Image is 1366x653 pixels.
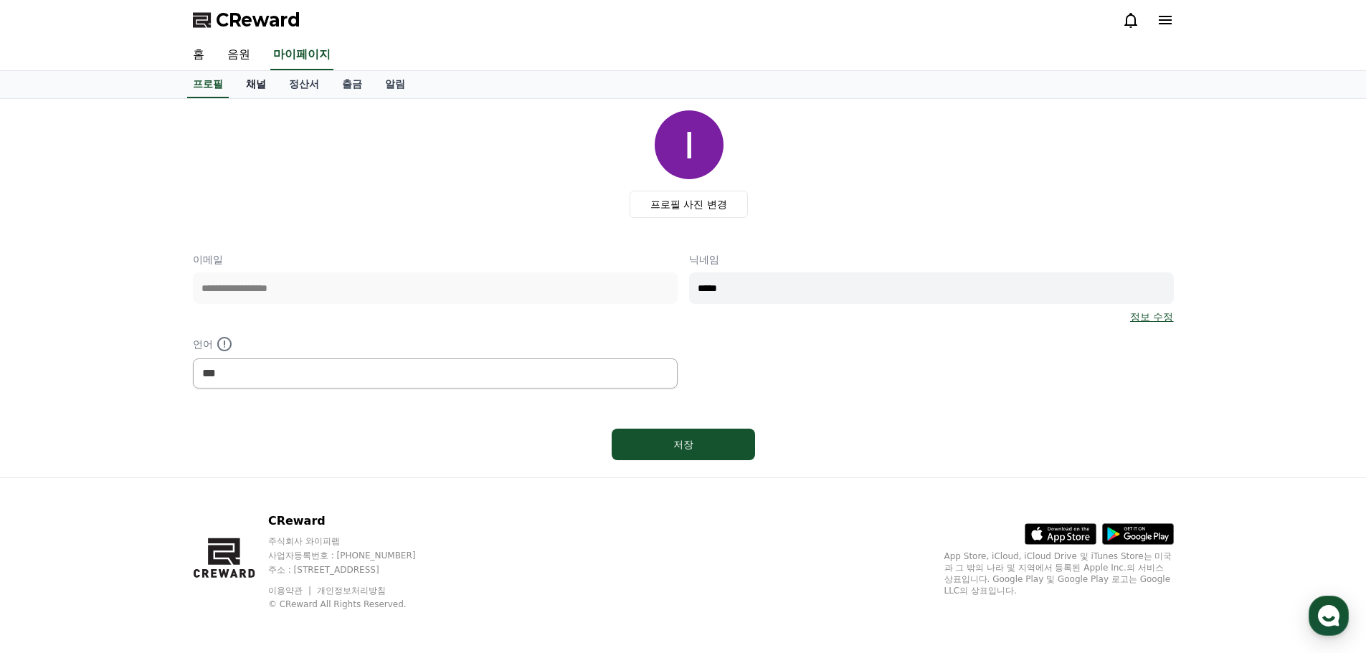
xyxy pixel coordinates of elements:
span: CReward [216,9,300,32]
label: 프로필 사진 변경 [630,191,748,218]
div: 저장 [640,437,726,452]
a: CReward [193,9,300,32]
a: 음원 [216,40,262,70]
p: 언어 [193,335,678,353]
a: 설정 [185,454,275,490]
a: 홈 [4,454,95,490]
span: 대화 [131,477,148,488]
a: 프로필 [187,71,229,98]
p: © CReward All Rights Reserved. [268,599,443,610]
span: 홈 [45,476,54,487]
a: 마이페이지 [270,40,333,70]
span: 설정 [222,476,239,487]
a: 알림 [374,71,417,98]
a: 정산서 [278,71,331,98]
a: 홈 [181,40,216,70]
p: 닉네임 [689,252,1174,267]
img: profile_image [655,110,724,179]
a: 정보 수정 [1130,310,1173,324]
p: App Store, iCloud, iCloud Drive 및 iTunes Store는 미국과 그 밖의 나라 및 지역에서 등록된 Apple Inc.의 서비스 상표입니다. Goo... [944,550,1174,596]
a: 개인정보처리방침 [317,586,386,596]
a: 이용약관 [268,586,313,596]
a: 채널 [234,71,278,98]
p: 이메일 [193,252,678,267]
p: 주식회사 와이피랩 [268,535,443,547]
a: 출금 [331,71,374,98]
p: CReward [268,513,443,530]
p: 주소 : [STREET_ADDRESS] [268,564,443,576]
a: 대화 [95,454,185,490]
button: 저장 [612,429,755,460]
p: 사업자등록번호 : [PHONE_NUMBER] [268,550,443,561]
